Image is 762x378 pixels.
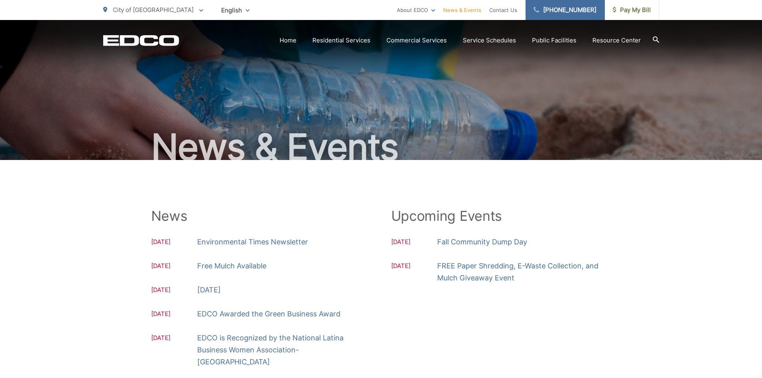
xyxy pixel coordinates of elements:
[437,260,611,284] a: FREE Paper Shredding, E-Waste Collection, and Mulch Giveaway Event
[197,236,308,248] a: Environmental Times Newsletter
[215,3,256,17] span: English
[151,208,371,224] h2: News
[280,36,296,45] a: Home
[391,237,437,248] span: [DATE]
[151,285,197,296] span: [DATE]
[151,309,197,320] span: [DATE]
[592,36,641,45] a: Resource Center
[197,284,221,296] a: [DATE]
[391,208,611,224] h2: Upcoming Events
[151,333,197,368] span: [DATE]
[489,5,517,15] a: Contact Us
[613,5,651,15] span: Pay My Bill
[197,332,371,368] a: EDCO is Recognized by the National Latina Business Women Association-[GEOGRAPHIC_DATA]
[151,237,197,248] span: [DATE]
[312,36,370,45] a: Residential Services
[103,35,179,46] a: EDCD logo. Return to the homepage.
[386,36,447,45] a: Commercial Services
[437,236,527,248] a: Fall Community Dump Day
[103,127,659,167] h1: News & Events
[397,5,435,15] a: About EDCO
[532,36,576,45] a: Public Facilities
[391,261,437,284] span: [DATE]
[197,260,266,272] a: Free Mulch Available
[151,261,197,272] span: [DATE]
[463,36,516,45] a: Service Schedules
[113,6,194,14] span: City of [GEOGRAPHIC_DATA]
[443,5,481,15] a: News & Events
[197,308,340,320] a: EDCO Awarded the Green Business Award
